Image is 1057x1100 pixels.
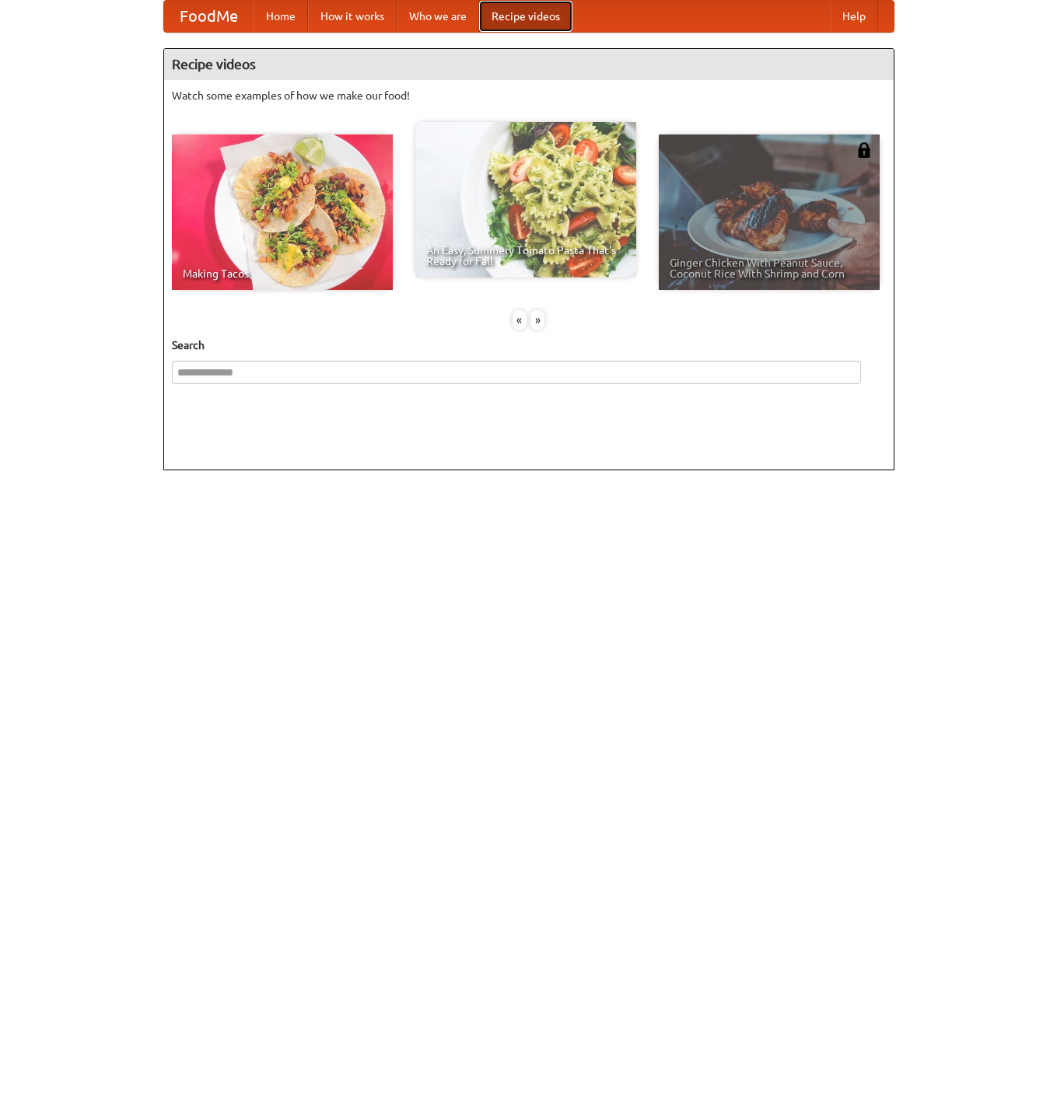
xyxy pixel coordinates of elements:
a: Making Tacos [172,134,393,290]
a: FoodMe [164,1,254,32]
span: Making Tacos [183,268,382,279]
span: An Easy, Summery Tomato Pasta That's Ready for Fall [426,245,625,267]
a: Home [254,1,308,32]
h4: Recipe videos [164,49,894,80]
a: Help [830,1,878,32]
h5: Search [172,337,886,353]
a: An Easy, Summery Tomato Pasta That's Ready for Fall [415,122,636,278]
div: » [530,310,544,330]
a: How it works [308,1,397,32]
p: Watch some examples of how we make our food! [172,88,886,103]
img: 483408.png [856,142,872,158]
div: « [513,310,527,330]
a: Who we are [397,1,479,32]
a: Recipe videos [479,1,572,32]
